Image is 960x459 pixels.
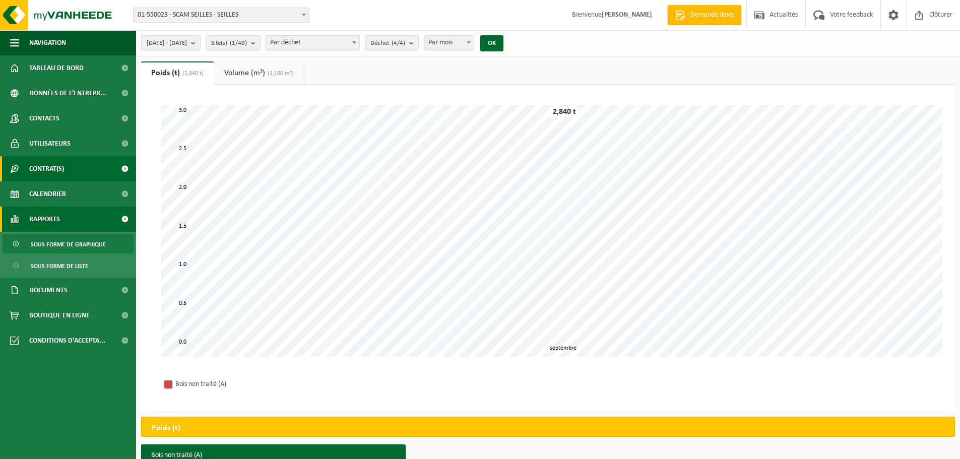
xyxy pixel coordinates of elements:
button: Déchet(4/4) [365,35,419,50]
span: Site(s) [211,36,247,51]
span: 01-550023 - SCAM SEILLES - SEILLES [133,8,309,23]
button: [DATE] - [DATE] [141,35,201,50]
span: Par mois [424,36,474,50]
a: Sous forme de graphique [3,234,134,253]
span: Demande devis [688,10,736,20]
button: OK [480,35,503,51]
a: Sous forme de liste [3,256,134,275]
span: Utilisateurs [29,131,71,156]
span: Par déchet [266,36,359,50]
span: 01-550023 - SCAM SEILLES - SEILLES [134,8,309,22]
span: Calendrier [29,181,66,207]
span: Données de l'entrepr... [29,81,106,106]
div: 2,840 t [550,107,579,117]
a: Volume (m³) [214,61,304,85]
span: (2,840 t) [180,71,204,77]
span: Déchet [370,36,405,51]
count: (1/49) [230,40,247,46]
span: Par déchet [266,35,360,50]
span: Documents [29,278,68,303]
span: Tableau de bord [29,55,84,81]
div: Bois non traité (A) [175,378,306,390]
span: Rapports [29,207,60,232]
count: (4/4) [392,40,405,46]
span: Sous forme de liste [31,256,88,276]
span: Sous forme de graphique [31,235,106,254]
span: [DATE] - [DATE] [147,36,187,51]
span: Par mois [424,35,474,50]
strong: [PERSON_NAME] [602,11,652,19]
span: Contrat(s) [29,156,64,181]
button: Site(s)(1/49) [206,35,261,50]
a: Poids (t) [141,61,214,85]
span: (1,100 m³) [265,71,294,77]
span: Navigation [29,30,66,55]
span: Conditions d'accepta... [29,328,105,353]
span: Contacts [29,106,59,131]
a: Demande devis [667,5,741,25]
h2: Poids (t) [142,417,190,439]
span: Boutique en ligne [29,303,90,328]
